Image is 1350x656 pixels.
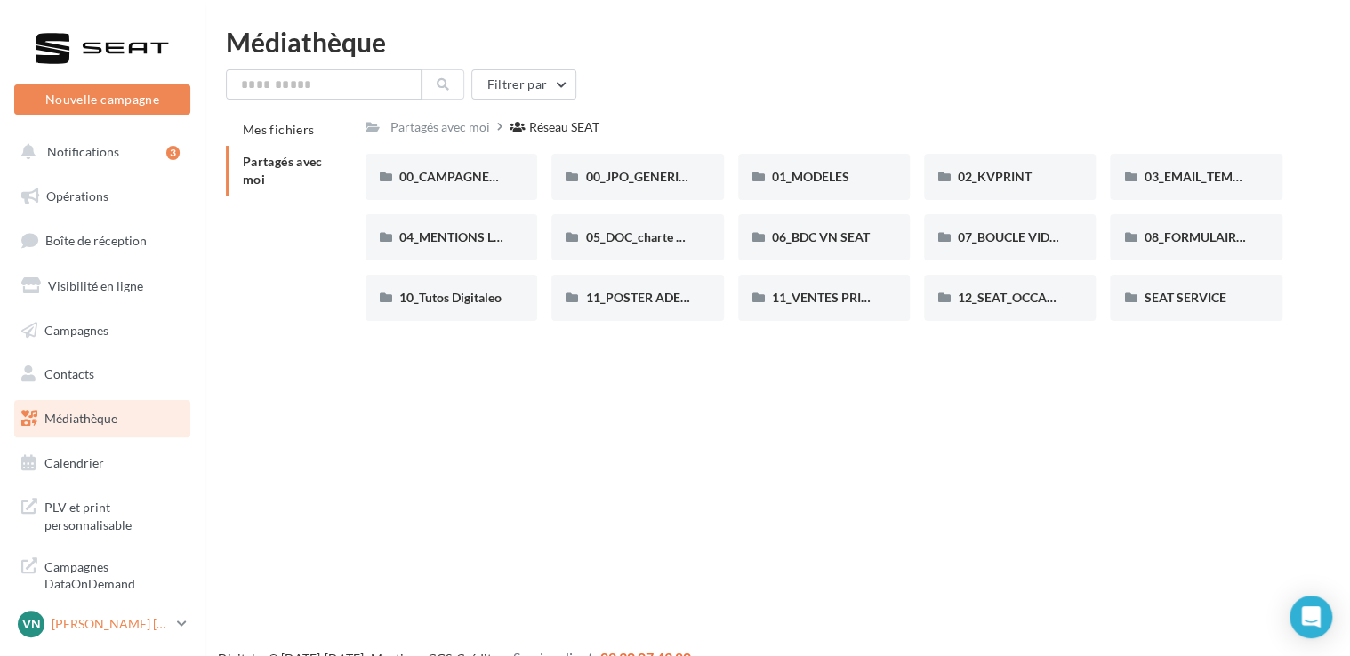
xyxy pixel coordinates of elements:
span: 11_VENTES PRIVÉES SEAT [772,290,923,305]
span: PLV et print personnalisable [44,495,183,533]
span: Notifications [47,144,119,159]
a: Boîte de réception [11,221,194,260]
span: 02_KVPRINT [958,169,1032,184]
span: Campagnes [44,322,108,337]
a: PLV et print personnalisable [11,488,194,540]
span: Boîte de réception [45,233,147,248]
span: Médiathèque [44,411,117,426]
span: 04_MENTIONS LEGALES OFFRES PRESSE [399,229,635,244]
span: SEAT SERVICE [1144,290,1225,305]
a: Contacts [11,356,194,393]
a: Médiathèque [11,400,194,437]
div: 3 [166,146,180,160]
span: 06_BDC VN SEAT [772,229,870,244]
button: Notifications 3 [11,133,187,171]
span: VN [22,615,41,633]
div: Réseau SEAT [529,118,599,136]
button: Nouvelle campagne [14,84,190,115]
p: [PERSON_NAME] [PERSON_NAME] [52,615,170,633]
div: Médiathèque [226,28,1329,55]
span: 01_MODELES [772,169,849,184]
span: Opérations [46,188,108,204]
a: Opérations [11,178,194,215]
a: Visibilité en ligne [11,268,194,305]
span: Partagés avec moi [243,154,323,187]
span: 07_BOUCLE VIDEO ECRAN SHOWROOM [958,229,1193,244]
span: 12_SEAT_OCCASIONS_GARANTIES [958,290,1159,305]
a: Campagnes DataOnDemand [11,548,194,600]
span: Mes fichiers [243,122,314,137]
span: 11_POSTER ADEME SEAT [585,290,730,305]
a: Campagnes [11,312,194,349]
a: Calendrier [11,444,194,482]
span: 00_JPO_GENERIQUE IBIZA ARONA [585,169,786,184]
span: 03_EMAIL_TEMPLATE HTML SEAT [1144,169,1338,184]
span: 00_CAMPAGNE_SEPTEMBRE [399,169,566,184]
button: Filtrer par [471,69,576,100]
span: Visibilité en ligne [48,278,143,293]
span: Calendrier [44,455,104,470]
span: Contacts [44,366,94,381]
div: Open Intercom Messenger [1290,596,1332,638]
a: VN [PERSON_NAME] [PERSON_NAME] [14,607,190,641]
span: 10_Tutos Digitaleo [399,290,502,305]
span: 05_DOC_charte graphique + Guidelines [585,229,802,244]
div: Partagés avec moi [390,118,490,136]
span: Campagnes DataOnDemand [44,555,183,593]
